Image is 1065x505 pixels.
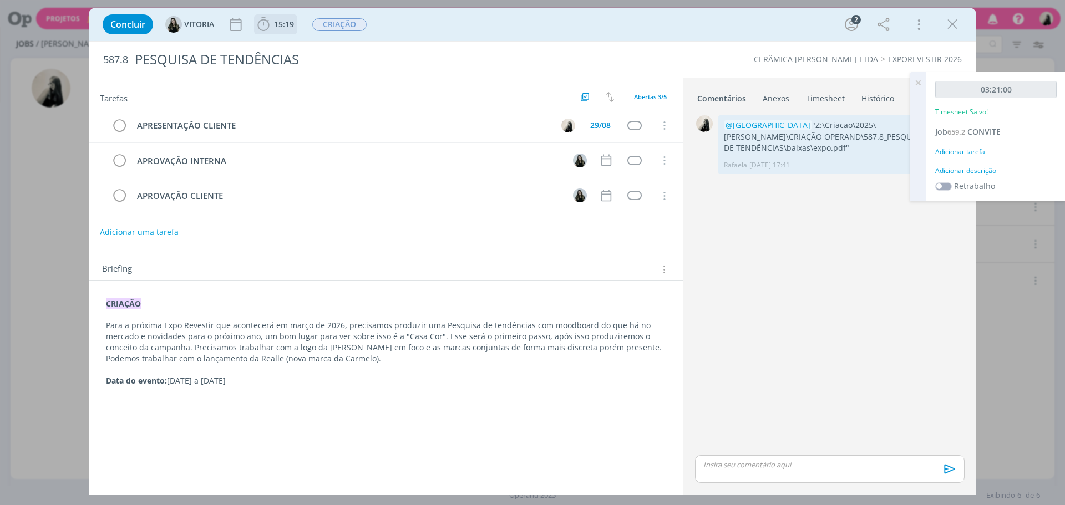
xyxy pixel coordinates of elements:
button: CRIAÇÃO [312,18,367,32]
span: Tarefas [100,90,128,104]
img: V [573,188,587,202]
span: CRIAÇÃO [312,18,367,31]
a: Comentários [697,88,747,104]
p: Rafaela [724,160,747,170]
a: CERÂMICA [PERSON_NAME] LTDA [754,54,878,64]
button: 15:19 [255,16,297,33]
button: V [571,152,588,169]
div: Adicionar descrição [935,166,1057,176]
span: 15:19 [274,19,294,29]
span: Abertas 3/5 [634,93,667,101]
span: [DATE] 17:41 [749,160,790,170]
div: APRESENTAÇÃO CLIENTE [132,119,551,132]
p: "Z:\Criacao\2025\[PERSON_NAME]\CRIAÇÃO OPERAND\587.8_PESQUISA DE TENDÊNCIAS\baixas\expo.pdf" [724,120,936,154]
p: Para a próxima Expo Revestir que acontecerá em março de 2026, precisamos produzir uma Pesquisa de... [106,320,666,364]
a: Job659.2CONVITE [935,126,1001,137]
button: Concluir [103,14,153,34]
div: Anexos [763,93,789,104]
div: 29/08 [590,121,611,129]
strong: Data do evento: [106,375,167,386]
img: R [561,119,575,132]
label: Retrabalho [954,180,995,192]
span: 587.8 [103,54,128,66]
div: PESQUISA DE TENDÊNCIAS [130,46,600,73]
button: 2 [843,16,860,33]
a: EXPOREVESTIR 2026 [888,54,962,64]
button: Adicionar uma tarefa [99,222,179,242]
img: arrow-down-up.svg [606,92,614,102]
p: Timesheet Salvo! [935,107,988,117]
span: VITORIA [184,21,214,28]
span: CONVITE [967,126,1001,137]
img: V [573,154,587,167]
a: Timesheet [805,88,845,104]
span: @[GEOGRAPHIC_DATA] [726,120,810,130]
div: Adicionar tarefa [935,147,1057,157]
button: VVITORIA [165,16,214,33]
strong: CRIAÇÃO [106,298,141,309]
div: APROVAÇÃO CLIENTE [132,189,562,203]
img: V [165,16,182,33]
span: Briefing [102,262,132,277]
span: 659.2 [947,127,965,137]
img: R [696,115,713,132]
div: APROVAÇÃO INTERNA [132,154,562,168]
p: [DATE] a [DATE] [106,375,666,386]
button: V [571,187,588,204]
button: R [560,117,576,134]
span: Concluir [110,20,145,29]
a: Histórico [861,88,895,104]
div: 2 [851,15,861,24]
div: dialog [89,8,976,495]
